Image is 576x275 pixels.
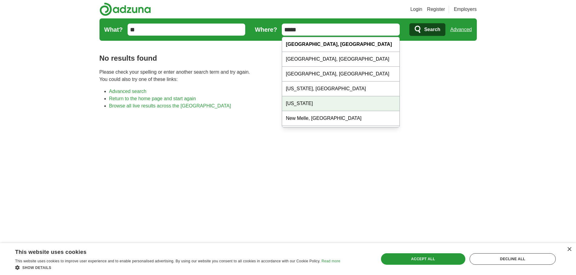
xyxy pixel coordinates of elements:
[454,6,477,13] a: Employers
[282,126,399,148] div: [GEOGRAPHIC_DATA][PERSON_NAME], [GEOGRAPHIC_DATA]
[282,111,399,126] div: New Melle, [GEOGRAPHIC_DATA]
[109,96,196,101] a: Return to the home page and start again
[450,24,472,36] a: Advanced
[99,69,477,83] p: Please check your spelling or enter another search term and try again. You could also try one of ...
[109,89,147,94] a: Advanced search
[15,259,321,263] span: This website uses cookies to improve user experience and to enable personalised advertising. By u...
[99,2,151,16] img: Adzuna logo
[470,253,556,265] div: Decline all
[282,67,399,82] div: [GEOGRAPHIC_DATA], [GEOGRAPHIC_DATA]
[282,82,399,96] div: [US_STATE], [GEOGRAPHIC_DATA]
[104,25,123,34] label: What?
[286,42,392,47] strong: [GEOGRAPHIC_DATA], [GEOGRAPHIC_DATA]
[381,253,465,265] div: Accept all
[567,247,571,252] div: Close
[410,6,422,13] a: Login
[424,24,440,36] span: Search
[109,103,231,108] a: Browse all live results across the [GEOGRAPHIC_DATA]
[15,264,340,270] div: Show details
[282,52,399,67] div: [GEOGRAPHIC_DATA], [GEOGRAPHIC_DATA]
[99,53,477,64] h1: No results found
[427,6,445,13] a: Register
[282,96,399,111] div: [US_STATE]
[15,247,325,256] div: This website uses cookies
[255,25,277,34] label: Where?
[409,23,445,36] button: Search
[321,259,340,263] a: Read more, opens a new window
[22,266,51,270] span: Show details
